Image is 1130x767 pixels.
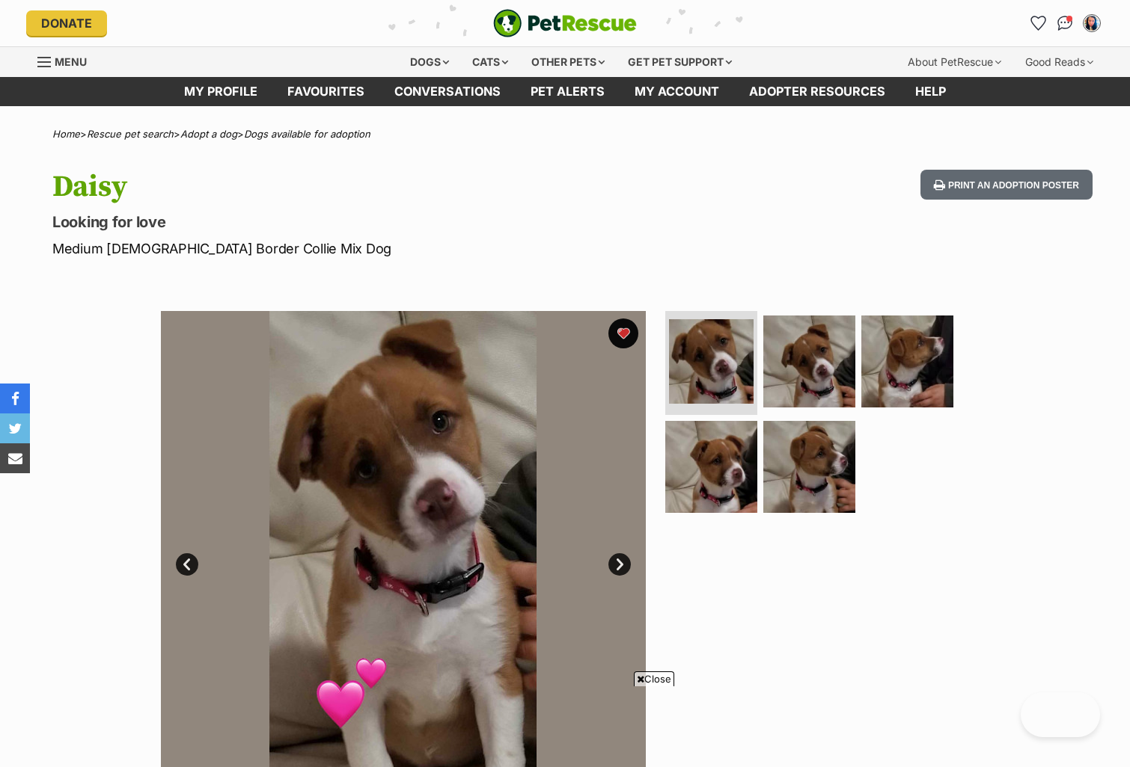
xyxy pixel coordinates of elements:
[763,315,855,407] img: Photo of Daisy
[37,47,97,74] a: Menu
[669,319,754,404] img: Photo of Daisy
[521,47,615,77] div: Other pets
[379,77,516,106] a: conversations
[493,9,637,37] a: PetRescue
[15,129,1115,140] div: > > >
[1053,11,1077,35] a: Conversations
[1021,692,1100,737] iframe: Help Scout Beacon - Open
[1015,47,1104,77] div: Good Reads
[1057,16,1073,31] img: chat-41dd97257d64d25036548639549fe6c8038ab92f7586957e7f3b1b290dea8141.svg
[244,128,370,140] a: Dogs available for adoption
[516,77,620,106] a: Pet alerts
[620,77,734,106] a: My account
[634,671,674,686] span: Close
[1026,11,1104,35] ul: Account quick links
[400,47,459,77] div: Dogs
[608,318,638,348] button: favourite
[493,9,637,37] img: logo-e224e6f780fb5917bec1dbf3a21bbac754714ae5b6737aabdf751b685950b380.svg
[55,55,87,68] span: Menu
[462,47,519,77] div: Cats
[52,170,685,204] h1: Daisy
[1026,11,1050,35] a: Favourites
[763,421,855,513] img: Photo of Daisy
[26,10,107,36] a: Donate
[180,128,237,140] a: Adopt a dog
[293,692,837,760] iframe: Advertisement
[176,553,198,576] a: Prev
[617,47,742,77] div: Get pet support
[1084,16,1099,31] img: SY Ho profile pic
[52,238,685,259] p: Medium [DEMOGRAPHIC_DATA] Border Collie Mix Dog
[897,47,1012,77] div: About PetRescue
[1080,11,1104,35] button: My account
[52,212,685,232] p: Looking for love
[608,553,631,576] a: Next
[52,128,80,140] a: Home
[861,315,953,407] img: Photo of Daisy
[272,77,379,106] a: Favourites
[87,128,174,140] a: Rescue pet search
[920,170,1093,200] button: Print an adoption poster
[900,77,961,106] a: Help
[665,421,757,513] img: Photo of Daisy
[169,77,272,106] a: My profile
[734,77,900,106] a: Adopter resources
